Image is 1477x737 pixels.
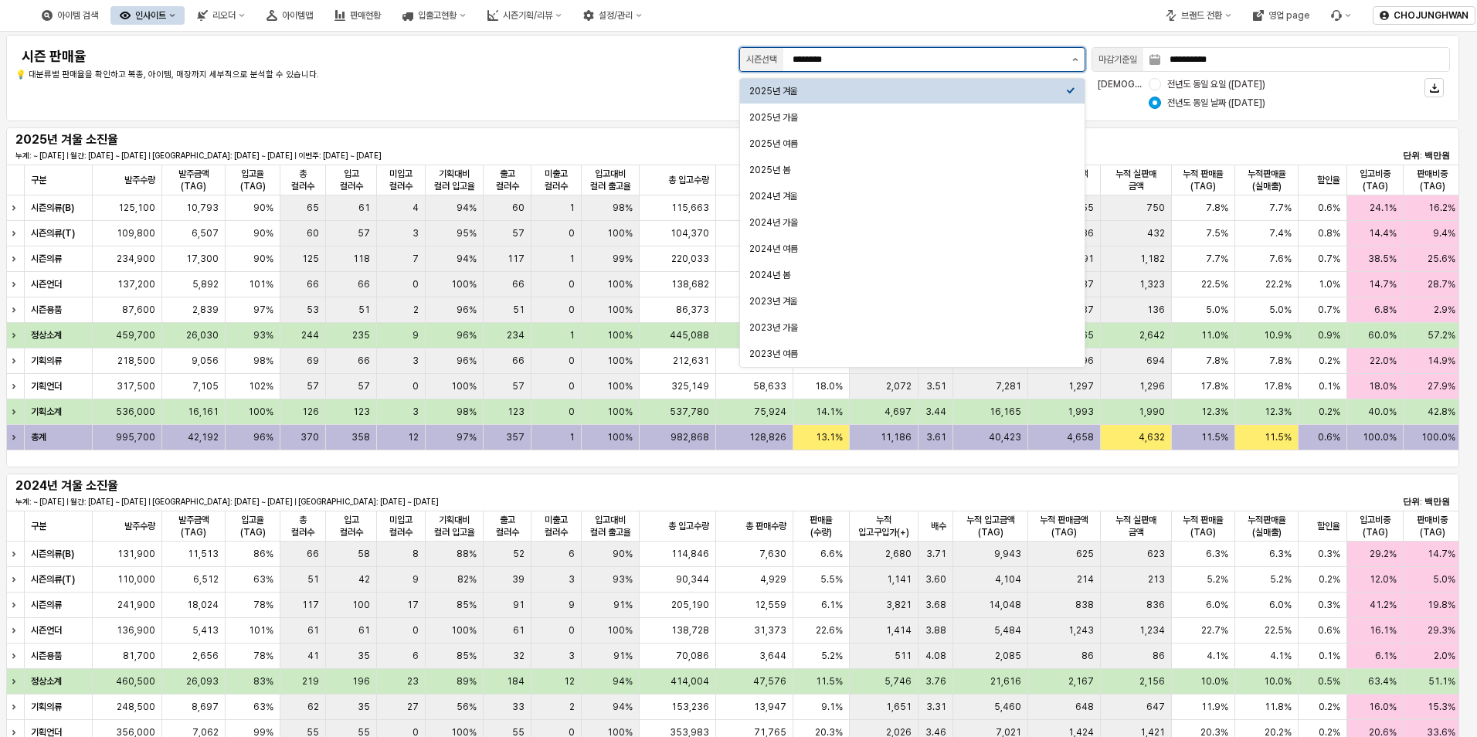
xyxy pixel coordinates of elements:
strong: 시즌용품 [31,304,62,315]
span: 발주금액(TAG) [168,168,219,192]
span: 61 [358,202,370,214]
span: 구분 [31,174,46,186]
span: 입고비중(TAG) [1353,514,1397,538]
span: 325,149 [671,380,709,392]
span: 220,033 [671,253,709,265]
span: 100% [607,355,633,367]
div: 2025년 겨울 [749,85,1066,97]
span: 6.8% [1374,304,1397,316]
span: 100% [248,406,273,418]
span: 138,682 [671,278,709,290]
span: 누적 판매금액(TAG) [1034,514,1094,538]
span: 66 [358,278,370,290]
span: 입고 컬러수 [332,514,371,538]
span: 101% [249,278,273,290]
span: 536,000 [116,406,155,418]
span: 99% [613,253,633,265]
span: 90% [253,202,273,214]
strong: 시즌의류(T) [31,228,75,239]
span: 11.5% [1201,431,1228,443]
div: Expand row [6,618,26,643]
span: 누적 입고금액(TAG) [959,514,1021,538]
span: 93% [253,329,273,341]
span: 317,500 [117,380,155,392]
span: 51 [513,304,525,316]
span: 입고율(TAG) [232,168,273,192]
span: 0.2% [1319,406,1340,418]
span: 0.2% [1319,355,1340,367]
span: 57 [307,380,319,392]
div: 리오더 [212,10,236,21]
span: 98% [613,202,633,214]
span: 9.4% [1433,227,1455,239]
span: 7.4% [1269,227,1292,239]
span: 40.0% [1368,406,1397,418]
span: 5.0% [1206,304,1228,316]
span: 370 [300,431,319,443]
div: 2024년 겨울 [749,190,1066,202]
span: 누적 입고구입가(+) [856,514,912,538]
span: 판매비중(TAG) [1410,514,1455,538]
span: 22.2% [1265,278,1292,290]
span: 누적 판매율(TAG) [1178,168,1228,192]
span: 7.8% [1269,355,1292,367]
div: 판매현황 [350,10,381,21]
h4: 시즌 판매율 [22,49,607,64]
span: 0 [569,406,575,418]
span: 0.6% [1318,202,1340,214]
div: Expand row [6,195,26,220]
span: 96% [253,431,273,443]
span: 17.8% [1200,380,1228,392]
span: 100% [607,227,633,239]
p: CHOJUNGHWAN [1394,9,1469,22]
span: 11.5% [1265,431,1292,443]
span: 109,800 [117,227,155,239]
span: 0 [569,304,575,316]
span: 12 [408,431,419,443]
span: 57 [358,227,370,239]
span: 22.0% [1370,355,1397,367]
div: 2024년 가을 [749,216,1066,229]
div: 버그 제보 및 기능 개선 요청 [1322,6,1360,25]
span: 96% [457,329,477,341]
span: 0.1% [1319,380,1340,392]
span: 60.0% [1368,329,1397,341]
span: 212,631 [673,355,709,367]
span: 66 [307,278,319,290]
p: 누계: ~ [DATE] | 월간: [DATE] ~ [DATE] | [GEOGRAPHIC_DATA]: [DATE] ~ [DATE] | 이번주: [DATE] ~ [DATE] [15,150,972,161]
span: 누적판매율(실매출) [1241,168,1292,192]
span: 16,161 [188,406,219,418]
span: 3 [413,406,419,418]
span: 86,373 [676,304,709,316]
span: 125 [302,253,319,265]
div: 시즌기획/리뷰 [478,6,571,25]
strong: 기획의류 [31,355,62,366]
span: 10.9% [1264,329,1292,341]
span: 총 입고수량 [668,520,709,532]
span: 537,780 [670,406,709,418]
span: 4,632 [1139,431,1165,443]
div: Expand row [6,374,26,399]
span: 6,507 [192,227,219,239]
span: 2 [413,304,419,316]
span: 0 [569,380,575,392]
div: Expand row [6,246,26,271]
div: Expand row [6,669,26,694]
span: 발주수량 [124,520,155,532]
span: 1,323 [1139,278,1165,290]
div: 영업 page [1244,6,1319,25]
span: 총 입고수량 [668,174,709,186]
span: 90% [253,227,273,239]
span: 123 [353,406,370,418]
span: 123 [508,406,525,418]
span: 7.6% [1269,253,1292,265]
span: 104,370 [671,227,709,239]
span: 7.8% [1206,202,1228,214]
span: 96% [457,304,477,316]
span: 출고 컬러수 [490,514,525,538]
span: 0.8% [1318,227,1340,239]
span: 1,182 [1140,253,1165,265]
div: Expand row [6,221,26,246]
span: 125,100 [118,202,155,214]
span: 24.1% [1370,202,1397,214]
